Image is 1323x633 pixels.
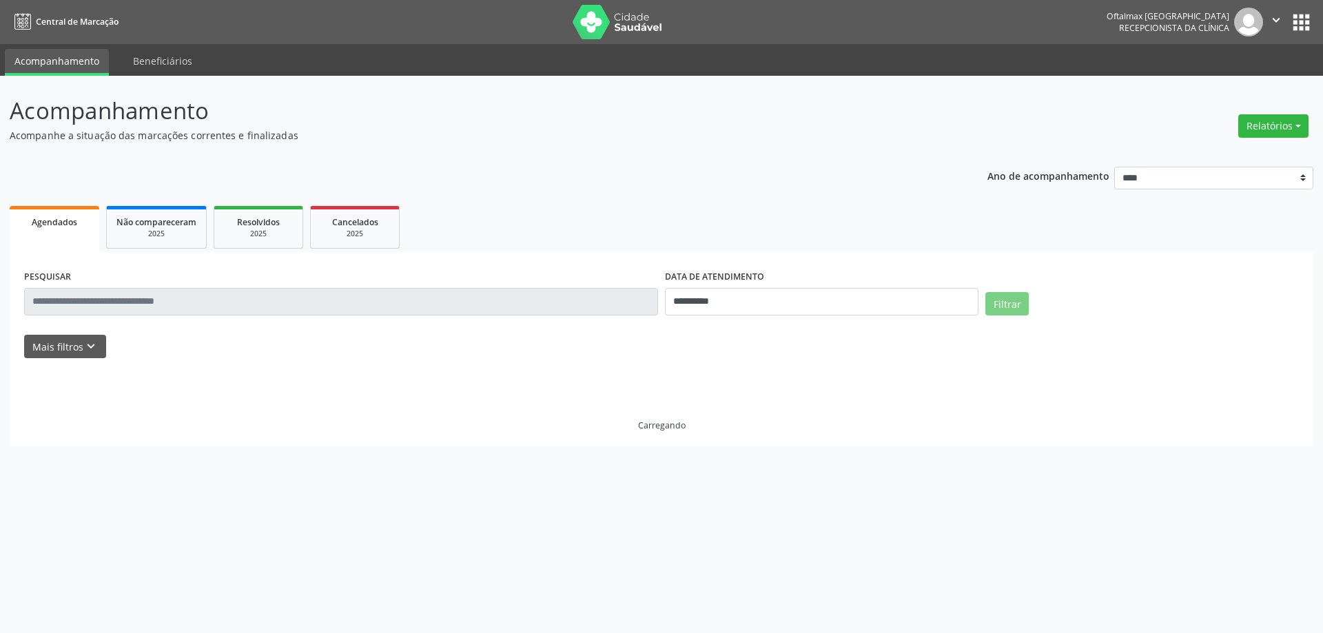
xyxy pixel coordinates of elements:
[24,267,71,288] label: PESQUISAR
[237,216,280,228] span: Resolvidos
[123,49,202,73] a: Beneficiários
[116,216,196,228] span: Não compareceram
[1107,10,1229,22] div: Oftalmax [GEOGRAPHIC_DATA]
[985,292,1029,315] button: Filtrar
[5,49,109,76] a: Acompanhamento
[224,229,293,239] div: 2025
[36,16,119,28] span: Central de Marcação
[665,267,764,288] label: DATA DE ATENDIMENTO
[987,167,1109,184] p: Ano de acompanhamento
[32,216,77,228] span: Agendados
[1269,12,1284,28] i: 
[24,335,106,359] button: Mais filtroskeyboard_arrow_down
[638,419,686,431] div: Carregando
[1263,8,1289,37] button: 
[10,10,119,33] a: Central de Marcação
[1289,10,1313,34] button: apps
[83,339,99,354] i: keyboard_arrow_down
[332,216,378,228] span: Cancelados
[10,128,922,143] p: Acompanhe a situação das marcações correntes e finalizadas
[1238,114,1309,138] button: Relatórios
[1234,8,1263,37] img: img
[116,229,196,239] div: 2025
[10,94,922,128] p: Acompanhamento
[1119,22,1229,34] span: Recepcionista da clínica
[320,229,389,239] div: 2025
